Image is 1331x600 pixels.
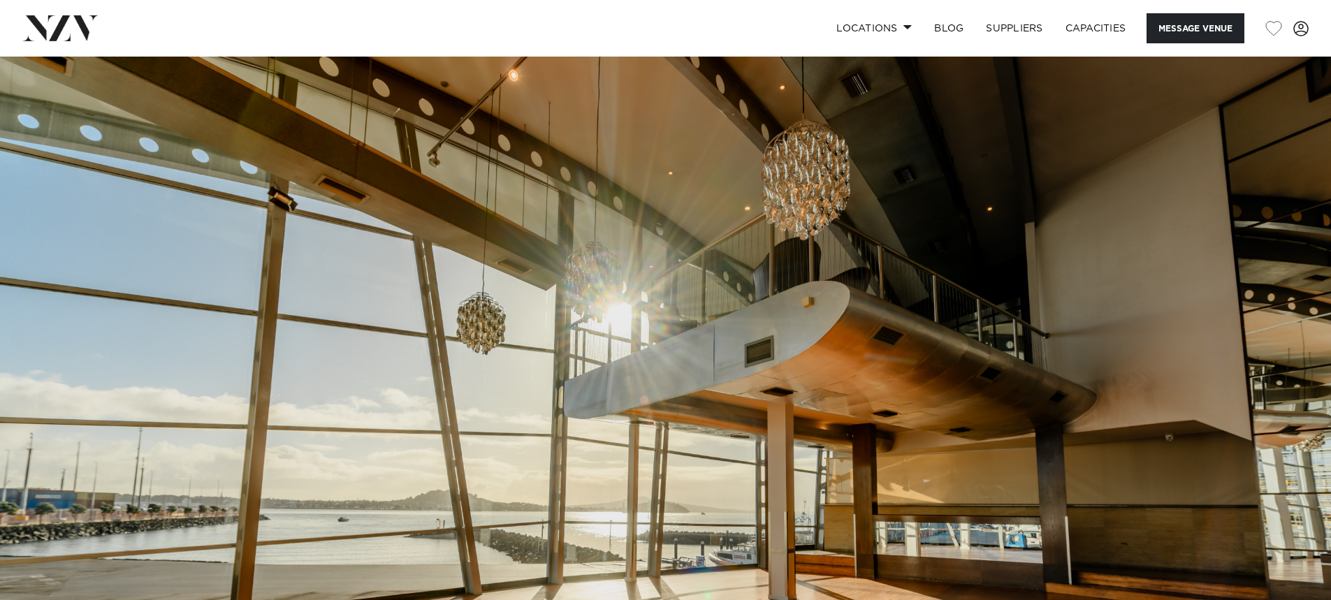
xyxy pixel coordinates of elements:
img: nzv-logo.png [22,15,99,41]
a: BLOG [923,13,975,43]
a: Capacities [1054,13,1137,43]
a: Locations [825,13,923,43]
a: SUPPLIERS [975,13,1054,43]
button: Message Venue [1147,13,1244,43]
